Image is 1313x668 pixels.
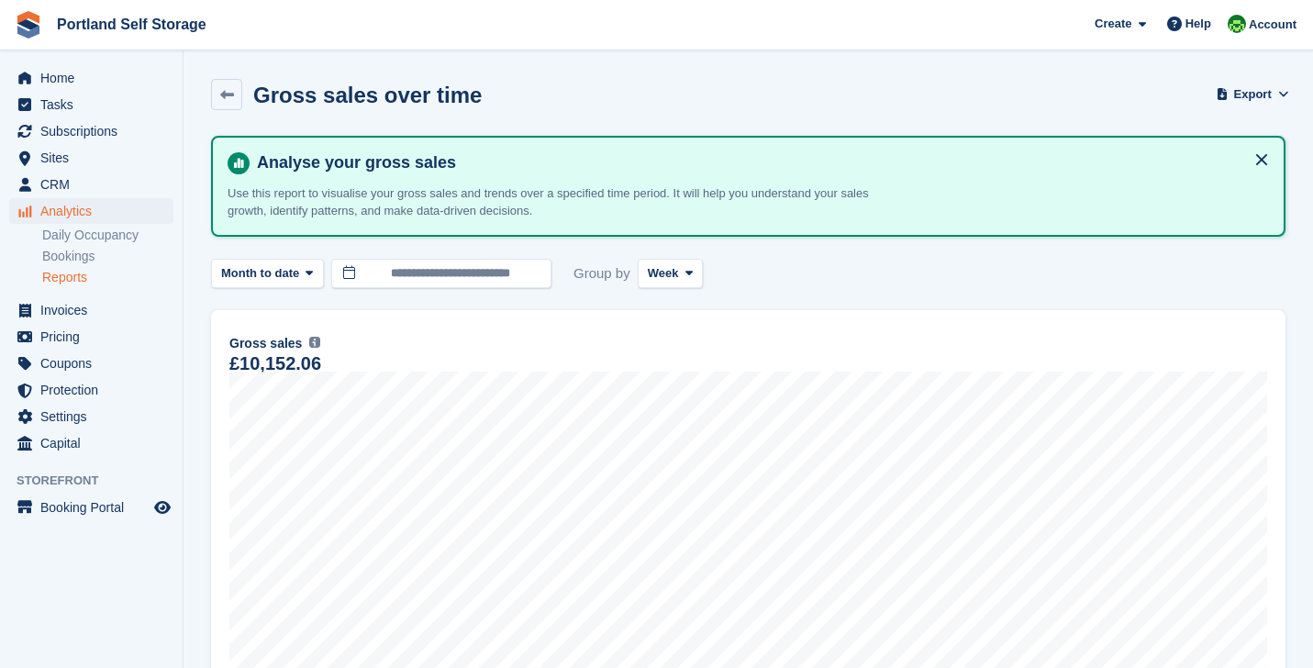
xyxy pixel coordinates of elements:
span: Coupons [40,351,150,376]
span: Storefront [17,472,183,490]
span: Booking Portal [40,495,150,520]
a: menu [9,297,173,323]
a: Preview store [151,496,173,518]
h4: Analyse your gross sales [250,152,1269,173]
span: Create [1095,15,1131,33]
img: Ryan Stevens [1228,15,1246,33]
button: Export [1219,79,1285,109]
a: menu [9,430,173,456]
a: menu [9,172,173,197]
span: Capital [40,430,150,456]
span: Export [1234,85,1272,104]
button: Week [638,259,703,289]
span: Gross sales [229,334,302,353]
h2: Gross sales over time [253,83,482,107]
a: Daily Occupancy [42,227,173,244]
span: Pricing [40,324,150,350]
span: Sites [40,145,150,171]
span: Settings [40,404,150,429]
button: Month to date [211,259,324,289]
a: menu [9,198,173,224]
a: menu [9,404,173,429]
span: Account [1249,16,1296,34]
a: menu [9,351,173,376]
span: CRM [40,172,150,197]
span: Week [648,264,679,283]
a: Bookings [42,248,173,265]
a: menu [9,145,173,171]
p: Use this report to visualise your gross sales and trends over a specified time period. It will he... [228,184,870,220]
a: menu [9,495,173,520]
span: Analytics [40,198,150,224]
span: Tasks [40,92,150,117]
span: Home [40,65,150,91]
a: menu [9,118,173,144]
span: Group by [573,259,630,289]
div: £10,152.06 [229,356,321,372]
a: menu [9,377,173,403]
span: Subscriptions [40,118,150,144]
span: Help [1185,15,1211,33]
img: stora-icon-8386f47178a22dfd0bd8f6a31ec36ba5ce8667c1dd55bd0f319d3a0aa187defe.svg [15,11,42,39]
span: Protection [40,377,150,403]
span: Month to date [221,264,299,283]
a: menu [9,92,173,117]
span: Invoices [40,297,150,323]
a: Portland Self Storage [50,9,214,39]
img: icon-info-grey-7440780725fd019a000dd9b08b2336e03edf1995a4989e88bcd33f0948082b44.svg [309,337,320,348]
a: menu [9,324,173,350]
a: menu [9,65,173,91]
a: Reports [42,269,173,286]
